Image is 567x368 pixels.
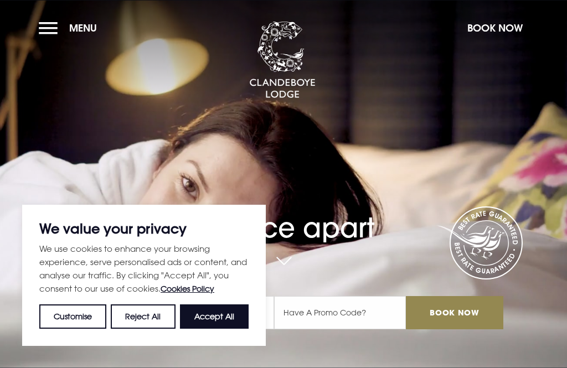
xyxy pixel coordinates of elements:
img: Clandeboye Lodge [249,22,316,99]
a: Cookies Policy [161,284,214,293]
p: We value your privacy [39,222,249,235]
input: Have A Promo Code? [274,296,406,329]
span: Menu [69,22,97,34]
input: Book Now [406,296,503,329]
p: We use cookies to enhance your browsing experience, serve personalised ads or content, and analys... [39,242,249,296]
button: Customise [39,304,106,329]
button: Book Now [462,16,528,40]
button: Reject All [111,304,175,329]
button: Menu [39,16,102,40]
button: Accept All [180,304,249,329]
div: We value your privacy [22,205,266,346]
